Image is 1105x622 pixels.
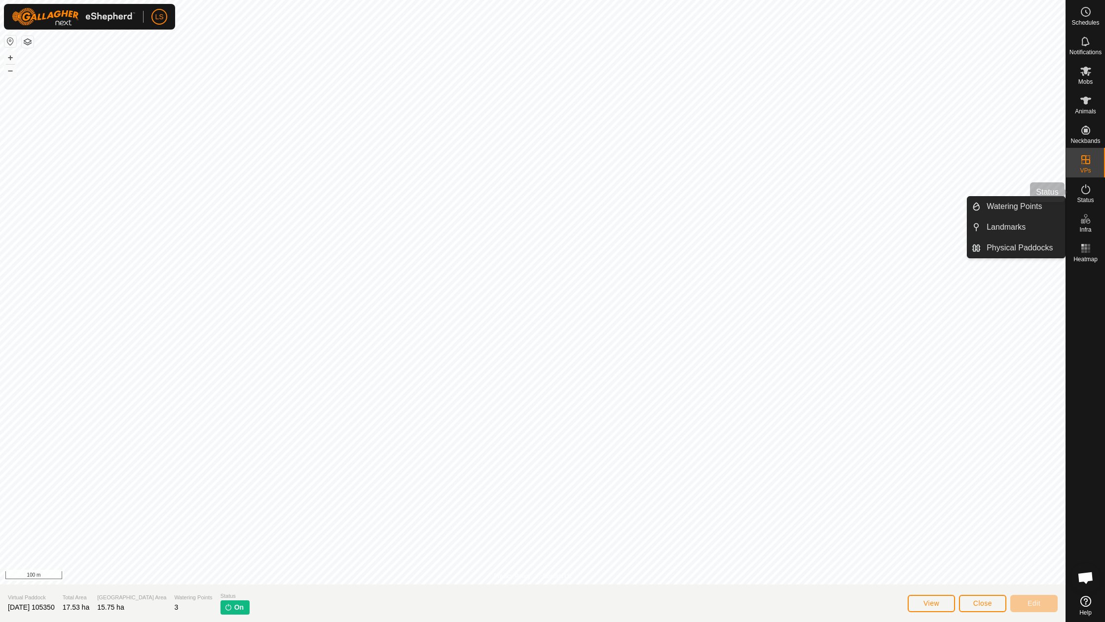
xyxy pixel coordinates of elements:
[1079,610,1092,616] span: Help
[1079,227,1091,233] span: Infra
[97,603,124,611] span: 15.75 ha
[22,36,34,48] button: Map Layers
[4,35,16,47] button: Reset Map
[8,603,55,611] span: [DATE] 105350
[908,595,955,612] button: View
[12,8,135,26] img: Gallagher Logo
[981,197,1065,216] a: Watering Points
[174,603,178,611] span: 3
[1071,563,1101,592] div: Open chat
[494,572,531,581] a: Privacy Policy
[923,599,939,607] span: View
[1071,20,1099,26] span: Schedules
[155,12,163,22] span: LS
[981,217,1065,237] a: Landmarks
[981,238,1065,258] a: Physical Paddocks
[973,599,992,607] span: Close
[224,603,232,611] img: turn-on
[8,593,55,602] span: Virtual Paddock
[1075,108,1096,114] span: Animals
[1010,595,1058,612] button: Edit
[1078,79,1093,85] span: Mobs
[4,52,16,64] button: +
[174,593,212,602] span: Watering Points
[967,238,1065,258] li: Physical Paddocks
[543,572,572,581] a: Contact Us
[1080,168,1091,173] span: VPs
[63,603,90,611] span: 17.53 ha
[1070,138,1100,144] span: Neckbands
[1077,197,1094,203] span: Status
[987,221,1026,233] span: Landmarks
[1066,592,1105,620] a: Help
[987,201,1042,212] span: Watering Points
[1069,49,1102,55] span: Notifications
[967,197,1065,216] li: Watering Points
[4,65,16,76] button: –
[987,242,1053,254] span: Physical Paddocks
[234,602,244,613] span: On
[1073,256,1098,262] span: Heatmap
[959,595,1006,612] button: Close
[97,593,166,602] span: [GEOGRAPHIC_DATA] Area
[1028,599,1040,607] span: Edit
[221,592,250,600] span: Status
[63,593,90,602] span: Total Area
[967,217,1065,237] li: Landmarks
